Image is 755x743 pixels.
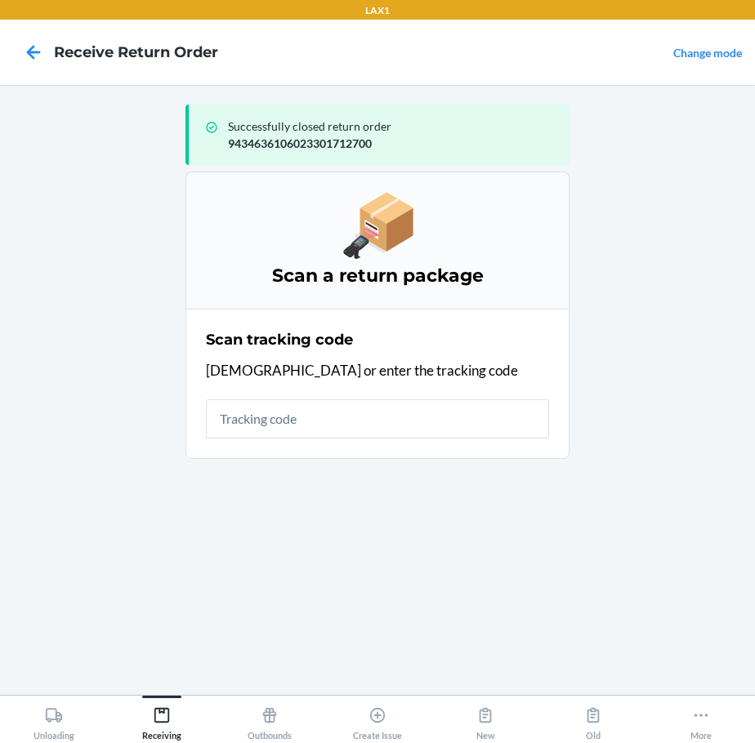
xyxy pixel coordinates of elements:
[365,3,390,18] p: LAX1
[142,700,181,741] div: Receiving
[108,696,216,741] button: Receiving
[206,263,549,289] h3: Scan a return package
[216,696,324,741] button: Outbounds
[228,118,556,135] p: Successfully closed return order
[539,696,647,741] button: Old
[206,399,549,438] input: Tracking code
[228,135,556,152] p: 9434636106023301712700
[54,42,218,63] h4: Receive Return Order
[353,700,402,741] div: Create Issue
[690,700,712,741] div: More
[206,329,353,350] h2: Scan tracking code
[431,696,539,741] button: New
[476,700,495,741] div: New
[248,700,292,741] div: Outbounds
[206,360,549,381] p: [DEMOGRAPHIC_DATA] or enter the tracking code
[647,696,755,741] button: More
[584,700,602,741] div: Old
[324,696,431,741] button: Create Issue
[673,46,742,60] a: Change mode
[34,700,74,741] div: Unloading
